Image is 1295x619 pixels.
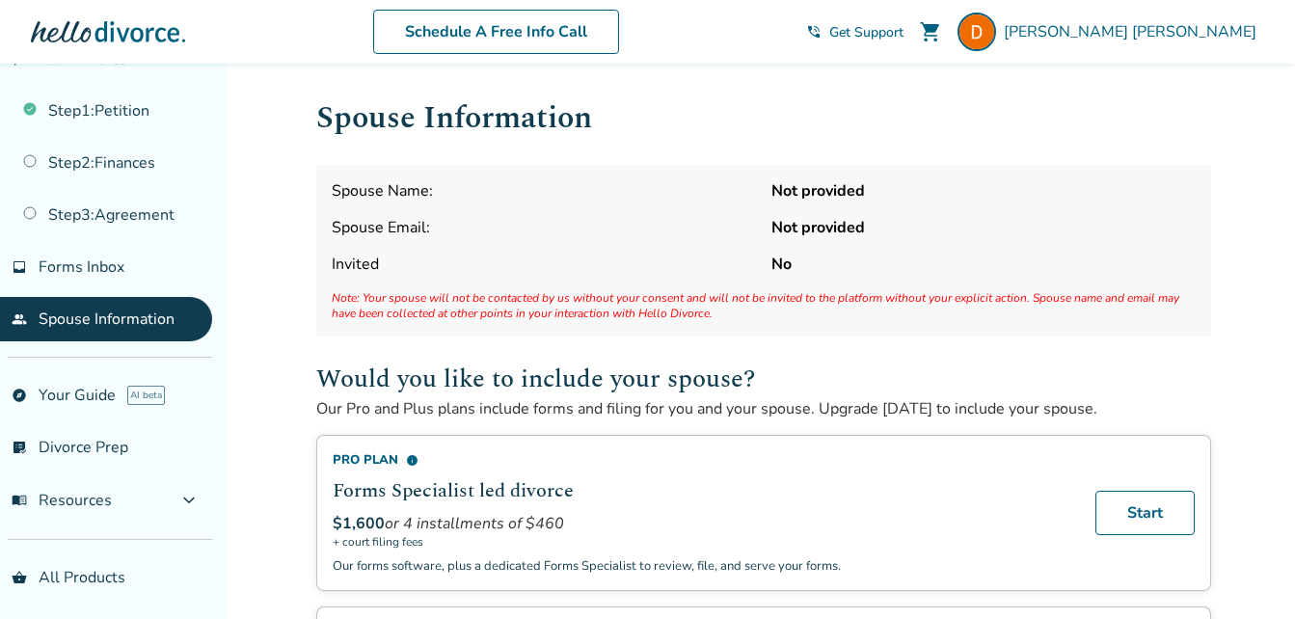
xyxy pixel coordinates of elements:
[332,180,756,202] span: Spouse Name:
[333,557,1072,575] p: Our forms software, plus a dedicated Forms Specialist to review, file, and serve your forms.
[806,24,822,40] span: phone_in_talk
[1199,526,1295,619] iframe: Chat Widget
[373,10,619,54] a: Schedule A Free Info Call
[333,451,1072,469] div: Pro Plan
[771,180,1196,202] strong: Not provided
[332,254,756,275] span: Invited
[12,51,27,67] span: flag_2
[127,386,165,405] span: AI beta
[12,490,112,511] span: Resources
[1004,21,1264,42] span: [PERSON_NAME] [PERSON_NAME]
[332,290,1196,321] span: Note: Your spouse will not be contacted by us without your consent and will not be invited to the...
[12,570,27,585] span: shopping_basket
[316,94,1211,142] h1: Spouse Information
[177,489,201,512] span: expand_more
[12,440,27,455] span: list_alt_check
[12,311,27,327] span: people
[333,534,1072,550] span: + court filing fees
[919,20,942,43] span: shopping_cart
[12,259,27,275] span: inbox
[406,454,418,467] span: info
[316,360,1211,398] h2: Would you like to include your spouse?
[316,398,1211,419] p: Our Pro and Plus plans include forms and filing for you and your spouse. Upgrade [DATE] to includ...
[333,513,385,534] span: $1,600
[771,217,1196,238] strong: Not provided
[333,513,1072,534] div: or 4 installments of $460
[333,476,1072,505] h2: Forms Specialist led divorce
[12,493,27,508] span: menu_book
[1095,491,1195,535] a: Start
[771,254,1196,275] strong: No
[332,217,756,238] span: Spouse Email:
[12,388,27,403] span: explore
[958,13,996,51] img: Daniel Arnold
[806,23,904,41] a: phone_in_talkGet Support
[39,256,124,278] span: Forms Inbox
[829,23,904,41] span: Get Support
